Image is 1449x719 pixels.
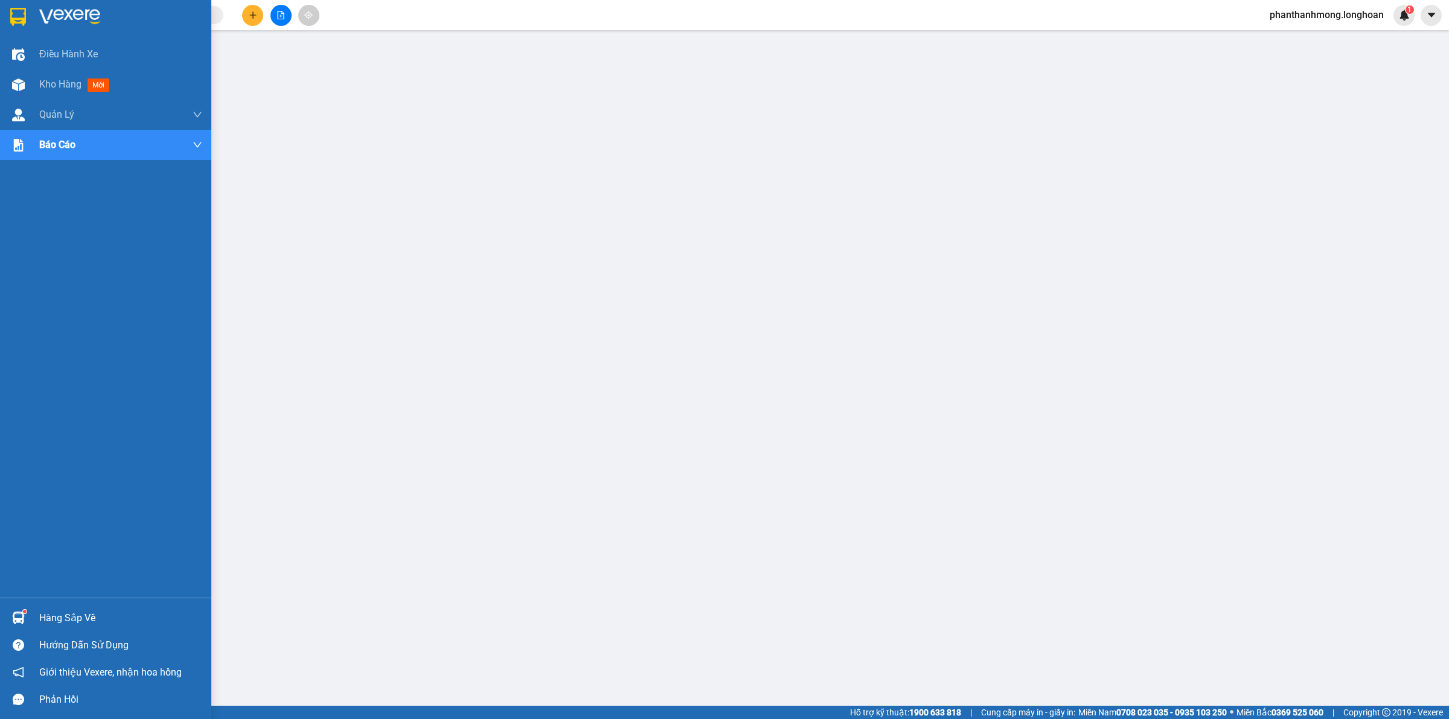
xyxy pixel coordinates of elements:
span: copyright [1382,708,1390,717]
span: caret-down [1426,10,1437,21]
strong: 1900 633 818 [909,708,961,717]
span: plus [249,11,257,19]
span: message [13,694,24,705]
img: solution-icon [12,139,25,152]
img: warehouse-icon [12,48,25,61]
span: ⚪️ [1230,710,1233,715]
strong: 0708 023 035 - 0935 103 250 [1116,708,1227,717]
span: file-add [277,11,285,19]
span: phanthanhmong.longhoan [1260,7,1393,22]
span: notification [13,666,24,678]
span: Kho hàng [39,78,82,90]
span: down [193,140,202,150]
img: warehouse-icon [12,78,25,91]
span: Cung cấp máy in - giấy in: [981,706,1075,719]
sup: 1 [23,610,27,613]
strong: 0369 525 060 [1271,708,1323,717]
img: icon-new-feature [1399,10,1410,21]
span: | [1332,706,1334,719]
button: file-add [270,5,292,26]
div: Hàng sắp về [39,609,202,627]
span: question-circle [13,639,24,651]
button: aim [298,5,319,26]
span: Hỗ trợ kỹ thuật: [850,706,961,719]
button: caret-down [1421,5,1442,26]
span: Giới thiệu Vexere, nhận hoa hồng [39,665,182,680]
span: Quản Lý [39,107,74,122]
img: logo-vxr [10,8,26,26]
span: Miền Bắc [1236,706,1323,719]
button: plus [242,5,263,26]
div: Phản hồi [39,691,202,709]
span: Miền Nam [1078,706,1227,719]
span: Điều hành xe [39,46,98,62]
img: warehouse-icon [12,109,25,121]
span: down [193,110,202,120]
span: | [970,706,972,719]
div: Hướng dẫn sử dụng [39,636,202,654]
span: aim [304,11,313,19]
span: mới [88,78,109,92]
span: 1 [1407,5,1412,14]
sup: 1 [1406,5,1414,14]
span: Báo cáo [39,137,75,152]
img: warehouse-icon [12,612,25,624]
